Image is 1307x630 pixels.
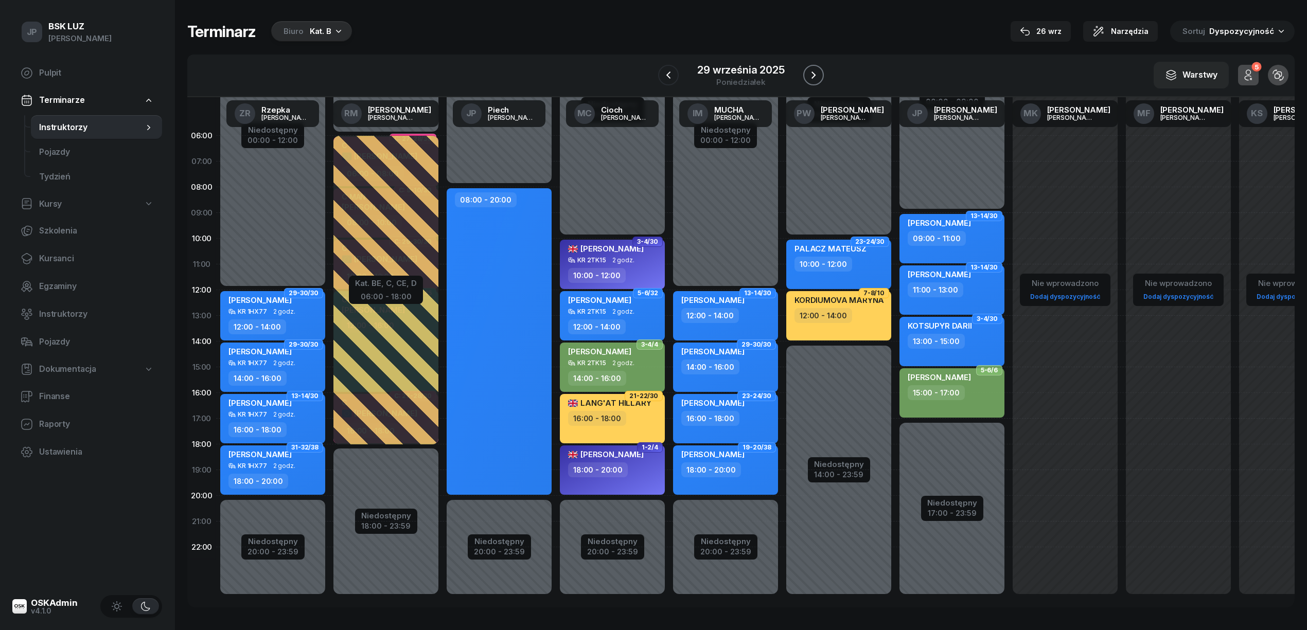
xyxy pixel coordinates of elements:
span: [PERSON_NAME] [908,372,971,382]
div: 06:00 [187,123,216,149]
div: Niedostępny [248,537,298,545]
div: KR 1HX77 [238,359,267,366]
a: Dokumentacja [12,357,162,381]
span: [PERSON_NAME] [681,398,745,408]
div: KR 2TK15 [577,308,606,315]
div: Nie wprowadzono [1026,277,1104,290]
span: Dyspozycyjność [1209,26,1274,36]
div: [PERSON_NAME] [821,106,884,114]
div: Rzepka [261,106,311,114]
div: 11:00 - 13:00 [908,282,963,297]
span: [PERSON_NAME] [568,295,631,305]
div: 16:00 - 18:00 [568,411,626,426]
div: 12:00 - 14:00 [568,319,626,334]
span: Instruktorzy [39,121,144,134]
div: 18:00 - 20:00 [568,462,628,477]
span: 2 godz. [612,308,634,315]
div: 19:00 [187,457,216,483]
button: Niedostępny20:00 - 23:59 [700,535,751,558]
div: poniedziałek [697,78,784,86]
span: 3-4/30 [637,241,658,243]
button: Niedostępny20:00 - 23:59 [248,535,298,558]
div: 12:00 [187,277,216,303]
div: 08:00 [187,174,216,200]
a: PW[PERSON_NAME][PERSON_NAME] [786,100,892,127]
div: 07:00 [187,149,216,174]
a: Tydzień [31,165,162,189]
div: [PERSON_NAME] [368,106,431,114]
span: 23-24/30 [855,241,885,243]
span: [PERSON_NAME] [908,269,971,279]
div: 13:00 [187,303,216,329]
span: Dokumentacja [39,363,96,376]
span: 5-6/6 [981,369,998,371]
div: 10:00 [187,226,216,251]
div: 18:00 - 20:00 [228,474,288,489]
span: Ustawienia [39,445,154,459]
span: 3-4/30 [977,318,998,320]
div: 16:00 - 18:00 [681,411,739,426]
a: ZRRzepka[PERSON_NAME] [226,100,319,127]
div: 14:00 - 16:00 [568,371,626,386]
div: 29 września 2025 [697,65,784,75]
button: Niedostępny20:00 - 23:59 [474,535,525,558]
span: 2 godz. [273,308,295,315]
span: 2 godz. [273,411,295,418]
span: Tydzień [39,170,154,184]
a: JPPiech[PERSON_NAME] [453,100,545,127]
a: Instruktorzy [12,302,162,327]
div: [PERSON_NAME] [934,114,983,121]
span: 13-14/30 [291,395,319,397]
div: 18:00 [187,431,216,457]
div: 00:00 - 12:00 [248,134,298,145]
a: Ustawienia [12,440,162,464]
div: KR 1HX77 [238,462,267,469]
span: 1-2/4 [642,446,658,448]
div: 10:00 - 12:00 [794,257,852,272]
span: JP [912,109,923,118]
a: MF[PERSON_NAME][PERSON_NAME] [1125,100,1232,127]
a: MCCioch[PERSON_NAME] [566,100,659,127]
div: 21:00 [187,509,216,534]
div: [PERSON_NAME] [714,114,764,121]
span: Pojazdy [39,146,154,159]
div: 20:00 - 23:59 [474,545,525,556]
div: 13:00 - 15:00 [908,334,965,349]
div: v4.1.0 [31,607,78,615]
a: Pulpit [12,61,162,85]
span: 31-32/38 [291,446,319,448]
span: 29-30/30 [289,344,319,346]
div: 12:00 - 14:00 [681,308,739,323]
div: Niedostępny [700,537,751,545]
a: JP[PERSON_NAME][PERSON_NAME] [899,100,1005,127]
div: 14:00 - 16:00 [681,359,739,374]
div: 17:00 [187,406,216,431]
button: Niedostępny18:00 - 23:59 [361,510,411,532]
div: 16:00 - 18:00 [228,422,287,437]
div: [PERSON_NAME] [601,114,650,121]
div: 20:00 - 23:59 [248,545,298,556]
button: Nie wprowadzonoDodaj dyspozycyjność [1139,275,1217,305]
span: 7-8/10 [863,292,885,294]
span: JP [27,28,38,37]
div: 15:00 - 17:00 [908,385,965,400]
div: MUCHA [714,106,764,114]
div: 26 wrz [1020,25,1062,38]
span: KOTSUPYR DARII [908,321,972,331]
div: Biuro [284,25,304,38]
span: Egzaminy [39,280,154,293]
button: Narzędzia [1083,21,1158,42]
div: 00:00 - 12:00 [700,134,751,145]
div: KR 2TK15 [577,359,606,366]
div: [PERSON_NAME] [1047,106,1110,114]
span: 29-30/30 [741,344,771,346]
div: 20:00 - 23:59 [700,545,751,556]
a: Kursy [12,192,162,216]
button: Nie wprowadzonoDodaj dyspozycyjność [1026,275,1104,305]
span: [PERSON_NAME] [681,449,745,459]
button: Kat. BE, C, CE, D06:00 - 18:00 [355,277,417,301]
a: Terminarze [12,88,162,112]
div: 14:00 - 16:00 [228,371,287,386]
button: Warstwy [1154,62,1229,88]
span: [PERSON_NAME] [908,218,971,228]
